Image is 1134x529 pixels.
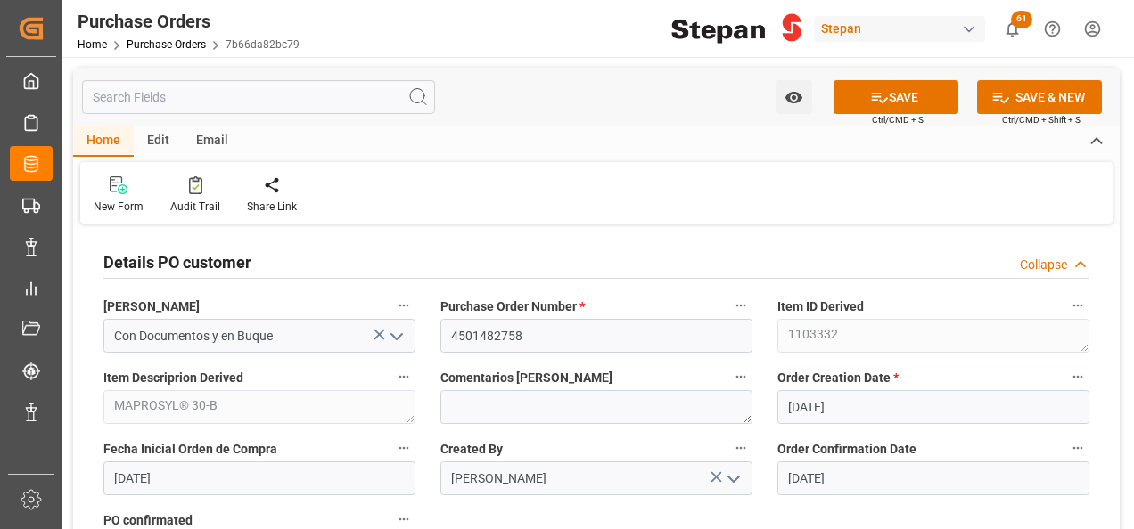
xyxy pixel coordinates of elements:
[247,199,297,215] div: Share Link
[78,8,300,35] div: Purchase Orders
[776,80,812,114] button: open menu
[392,365,415,388] button: Item Descriprion Derived
[103,250,251,274] h2: Details PO customer
[1066,294,1089,317] button: Item ID Derived
[103,297,200,316] span: [PERSON_NAME]
[719,465,746,492] button: open menu
[170,199,220,215] div: Audit Trail
[73,126,134,157] div: Home
[103,440,277,459] span: Fecha Inicial Orden de Compra
[82,80,435,114] input: Search Fields
[94,199,144,215] div: New Form
[103,461,415,495] input: DD-MM-YYYY
[1002,113,1081,126] span: Ctrl/CMD + Shift + S
[440,297,585,316] span: Purchase Order Number
[671,13,801,45] img: Stepan_Company_logo.svg.png_1713531530.png
[1020,256,1067,274] div: Collapse
[872,113,924,126] span: Ctrl/CMD + S
[1066,436,1089,460] button: Order Confirmation Date
[992,9,1032,49] button: show 61 new notifications
[729,294,752,317] button: Purchase Order Number *
[814,16,985,42] div: Stepan
[814,12,992,45] button: Stepan
[777,319,1089,353] textarea: 1103332
[440,440,503,459] span: Created By
[103,390,415,424] textarea: MAPROSYL® 30-B
[78,38,107,51] a: Home
[103,369,243,387] span: Item Descriprion Derived
[382,322,409,350] button: open menu
[1032,9,1072,49] button: Help Center
[777,461,1089,495] input: DD-MM-YYYY
[392,294,415,317] button: [PERSON_NAME]
[134,126,183,157] div: Edit
[1011,11,1032,28] span: 61
[777,440,916,459] span: Order Confirmation Date
[1066,365,1089,388] button: Order Creation Date *
[440,369,612,387] span: Comentarios [PERSON_NAME]
[777,297,864,316] span: Item ID Derived
[777,390,1089,424] input: DD-MM-YYYY
[183,126,242,157] div: Email
[977,80,1102,114] button: SAVE & NEW
[777,369,899,387] span: Order Creation Date
[729,436,752,460] button: Created By
[834,80,958,114] button: SAVE
[392,436,415,460] button: Fecha Inicial Orden de Compra
[127,38,206,51] a: Purchase Orders
[729,365,752,388] button: Comentarios [PERSON_NAME]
